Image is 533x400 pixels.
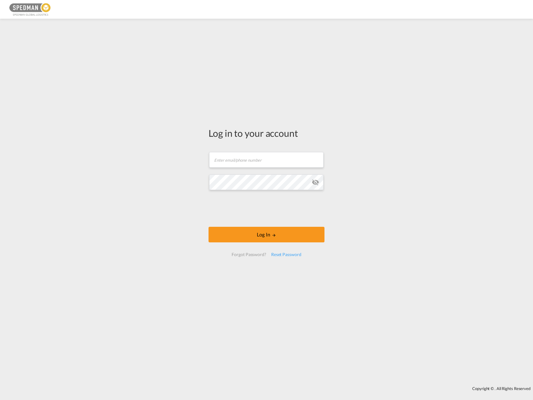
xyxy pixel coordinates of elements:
div: Forgot Password? [229,249,268,260]
div: Log in to your account [209,126,324,140]
img: c12ca350ff1b11efb6b291369744d907.png [9,2,51,17]
input: Enter email/phone number [209,152,324,168]
button: LOGIN [209,227,324,242]
md-icon: icon-eye-off [312,179,319,186]
div: Reset Password [269,249,304,260]
iframe: reCAPTCHA [219,196,314,221]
